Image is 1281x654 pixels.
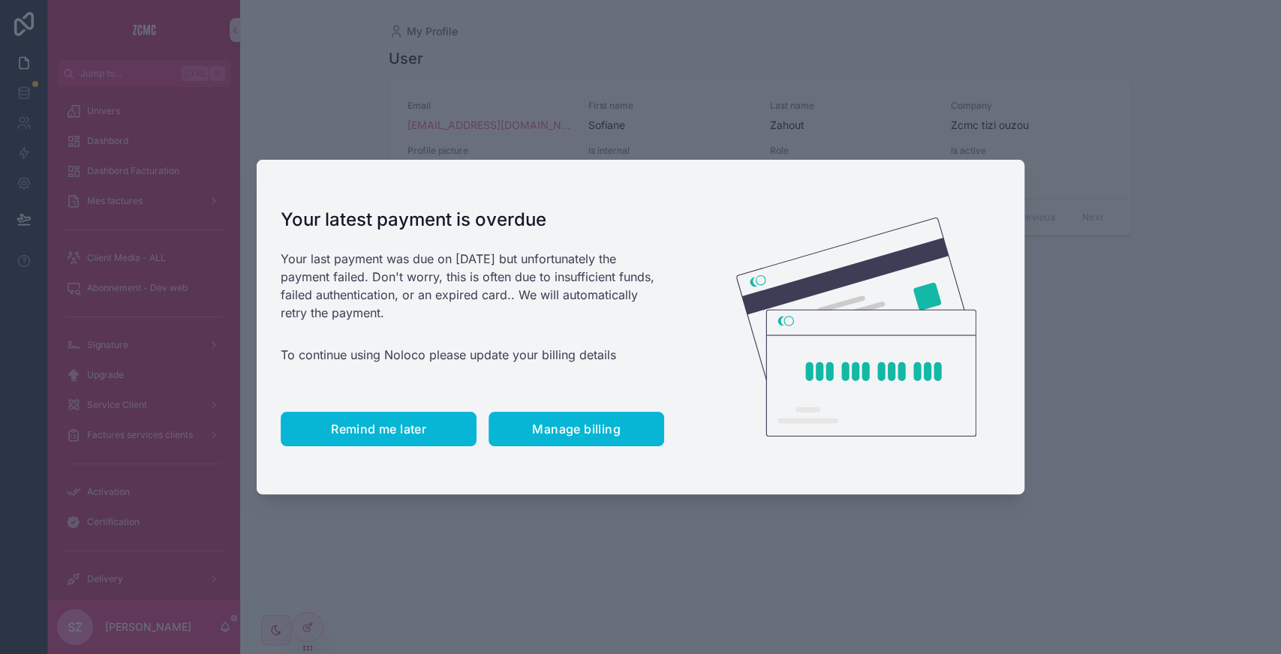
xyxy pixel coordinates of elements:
span: Manage billing [532,421,621,436]
img: Credit card illustration [736,217,976,436]
h1: Your latest payment is overdue [281,208,664,232]
p: Your last payment was due on [DATE] but unfortunately the payment failed. Don't worry, this is of... [281,250,664,322]
span: Remind me later [331,421,426,436]
button: Remind me later [281,412,477,446]
p: To continue using Noloco please update your billing details [281,346,664,364]
button: Manage billing [489,412,664,446]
